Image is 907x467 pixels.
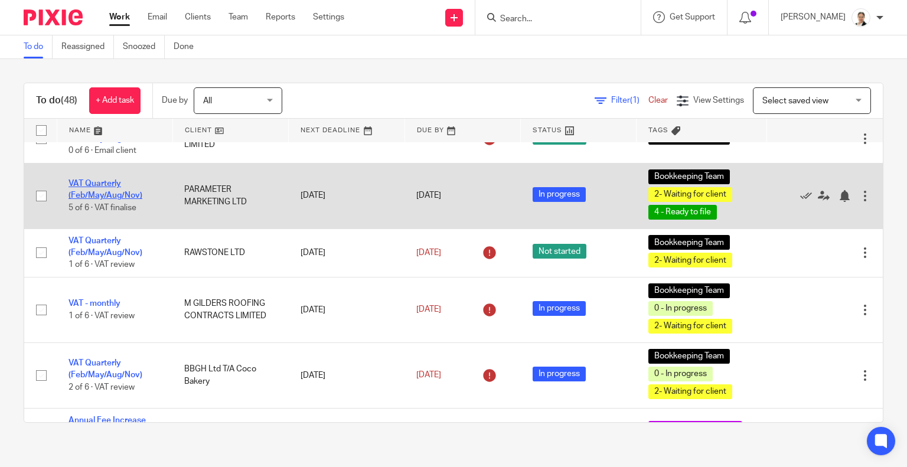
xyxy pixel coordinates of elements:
[174,35,203,58] a: Done
[89,87,141,114] a: + Add task
[172,342,288,408] td: BBGH Ltd T/A Coco Bakery
[185,11,211,23] a: Clients
[68,237,142,257] a: VAT Quarterly (Feb/May/Aug/Nov)
[24,35,53,58] a: To do
[68,312,135,320] span: 1 of 6 · VAT review
[68,416,146,424] a: Annual Fee Increase
[36,94,77,107] h1: To do
[289,277,404,342] td: [DATE]
[61,96,77,105] span: (48)
[68,260,135,269] span: 1 of 6 · VAT review
[68,299,120,308] a: VAT - monthly
[68,179,142,200] a: VAT Quarterly (Feb/May/Aug/Nov)
[648,253,732,267] span: 2- Waiting for client
[24,9,83,25] img: Pixie
[416,135,441,143] span: [DATE]
[648,169,730,184] span: Bookkeeping Team
[172,163,288,228] td: PARAMETER MARKETING LTD
[648,384,732,399] span: 2- Waiting for client
[499,14,605,25] input: Search
[68,204,136,212] span: 5 of 6 · VAT finalise
[533,244,586,259] span: Not started
[203,97,212,105] span: All
[762,97,828,105] span: Select saved view
[648,301,713,316] span: 0 - In progress
[648,127,668,133] span: Tags
[68,359,142,379] a: VAT Quarterly (Feb/May/Aug/Nov)
[416,306,441,314] span: [DATE]
[648,235,730,250] span: Bookkeeping Team
[533,301,586,316] span: In progress
[172,228,288,277] td: RAWSTONE LTD
[416,192,441,200] span: [DATE]
[648,187,732,202] span: 2- Waiting for client
[851,8,870,27] img: Untitled%20(5%20%C3%97%205%20cm)%20(2).png
[781,11,846,23] p: [PERSON_NAME]
[611,96,648,104] span: Filter
[68,146,136,155] span: 0 of 6 · Email client
[289,342,404,408] td: [DATE]
[68,122,142,142] a: VAT Quarterly (Feb/May/Aug/Nov)
[148,11,167,23] a: Email
[68,383,135,391] span: 2 of 6 · VAT review
[61,35,114,58] a: Reassigned
[266,11,295,23] a: Reports
[630,96,640,104] span: (1)
[648,96,668,104] a: Clear
[162,94,188,106] p: Due by
[109,11,130,23] a: Work
[289,163,404,228] td: [DATE]
[313,11,344,23] a: Settings
[648,349,730,364] span: Bookkeeping Team
[670,13,715,21] span: Get Support
[172,277,288,342] td: M GILDERS ROOFING CONTRACTS LIMITED
[800,190,818,201] a: Mark as done
[533,367,586,381] span: In progress
[648,319,732,334] span: 2- Waiting for client
[648,421,742,436] span: Practice Management
[123,35,165,58] a: Snoozed
[289,228,404,277] td: [DATE]
[416,249,441,257] span: [DATE]
[416,371,441,380] span: [DATE]
[533,187,586,202] span: In progress
[648,367,713,381] span: 0 - In progress
[229,11,248,23] a: Team
[648,283,730,298] span: Bookkeeping Team
[693,96,744,104] span: View Settings
[648,205,717,220] span: 4 - Ready to file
